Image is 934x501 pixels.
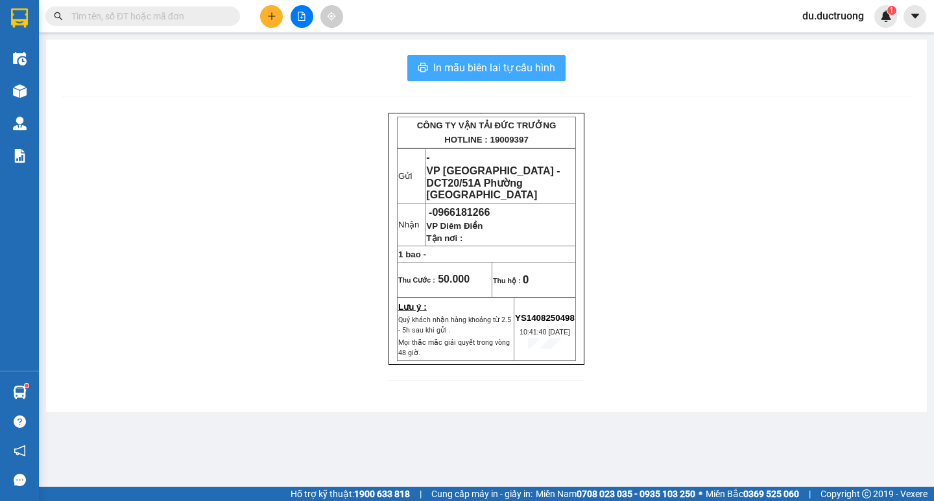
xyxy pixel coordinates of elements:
[260,5,283,28] button: plus
[523,274,529,286] span: 0
[426,165,560,200] span: VP [GEOGRAPHIC_DATA] -
[862,489,871,498] span: copyright
[71,9,224,23] input: Tìm tên, số ĐT hoặc mã đơn
[909,10,921,22] span: caret-down
[444,135,488,145] strong: HOTLINE :
[398,171,412,181] span: Gửi
[407,55,566,81] button: printerIn mẫu biên lai tự cấu hình
[418,62,428,75] span: printer
[398,276,435,284] span: Thu Cước :
[420,487,422,501] span: |
[13,52,27,65] img: warehouse-icon
[320,5,343,28] button: aim
[743,489,799,499] strong: 0369 525 060
[291,5,313,28] button: file-add
[291,487,410,501] span: Hỗ trợ kỹ thuật:
[493,277,521,285] strong: Thu hộ :
[809,487,811,501] span: |
[38,33,41,44] span: -
[432,207,490,218] span: 0966181266
[14,445,26,457] span: notification
[433,60,555,76] span: In mẫu biên lai tự cấu hình
[267,12,276,21] span: plus
[55,19,99,29] strong: HOTLINE :
[13,149,27,163] img: solution-icon
[297,12,306,21] span: file-add
[398,316,511,334] span: Quý khách nhận hàng khoảng từ 2.5 - 5h sau khi gửi .
[398,302,427,312] strong: Lưu ý :
[398,338,510,357] span: Mọi thắc mắc giải quyết trong vòng 48 giờ.
[520,328,570,336] span: 10:41:40 [DATE]
[706,487,799,501] span: Miền Bắc
[904,5,926,28] button: caret-down
[515,313,575,323] span: YS1408250498
[880,10,892,22] img: icon-new-feature
[13,84,27,98] img: warehouse-icon
[426,221,483,231] span: VP Diêm Điền
[887,6,896,15] sup: 1
[14,474,26,486] span: message
[577,489,695,499] strong: 0708 023 035 - 0935 103 250
[429,207,490,218] span: -
[54,12,63,21] span: search
[13,117,27,130] img: warehouse-icon
[398,220,419,229] span: Nhận
[28,7,167,17] strong: CÔNG TY VẬN TẢI ĐỨC TRƯỞNG
[426,233,462,243] span: Tận nơi :
[426,178,537,200] span: DCT20/51A Phường [GEOGRAPHIC_DATA]
[38,59,149,82] span: DCT20/51A Phường [GEOGRAPHIC_DATA]
[490,135,529,145] span: 19009397
[431,487,533,501] span: Cung cấp máy in - giấy in:
[40,88,101,99] span: -
[43,88,101,99] span: 0386992962
[25,384,29,388] sup: 1
[536,487,695,501] span: Miền Nam
[11,8,28,28] img: logo-vxr
[398,250,426,259] span: 1 bao -
[792,8,874,24] span: du.ductruong
[327,12,336,21] span: aim
[354,489,410,499] strong: 1900 633 818
[14,415,26,428] span: question-circle
[10,53,23,63] span: Gửi
[889,6,894,15] span: 1
[13,386,27,399] img: warehouse-icon
[699,491,702,496] span: ⚪️
[438,274,470,285] span: 50.000
[417,121,557,130] strong: CÔNG TY VẬN TẢI ĐỨC TRƯỞNG
[101,19,139,29] span: 19009397
[426,152,429,163] span: -
[38,47,171,82] span: VP [GEOGRAPHIC_DATA] -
